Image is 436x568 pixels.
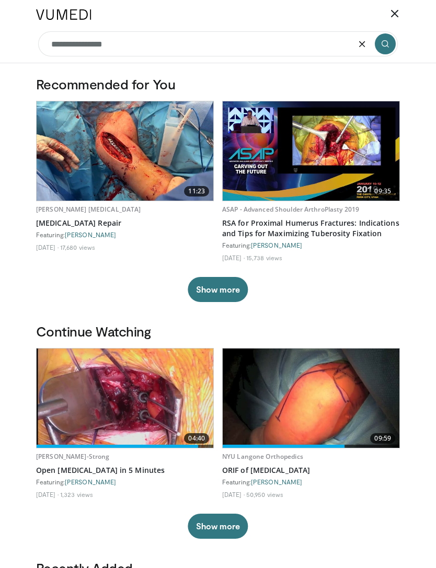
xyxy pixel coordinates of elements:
[222,465,400,476] a: ORIF of [MEDICAL_DATA]
[222,241,400,249] div: Featuring:
[370,433,395,444] span: 09:59
[36,465,214,476] a: Open [MEDICAL_DATA] in 5 Minutes
[36,243,59,251] li: [DATE]
[223,349,399,448] img: 270515_0000_1.png.620x360_q85_upscale.jpg
[223,349,399,448] a: 09:59
[36,76,400,92] h3: Recommended for You
[36,9,91,20] img: VuMedi Logo
[223,101,399,201] img: 53f6b3b0-db1e-40d0-a70b-6c1023c58e52.620x360_q85_upscale.jpg
[36,490,59,499] li: [DATE]
[37,101,213,201] a: 11:23
[36,205,141,214] a: [PERSON_NAME] [MEDICAL_DATA]
[37,349,213,448] img: 44d20d9e-ca05-440a-819c-16655dca71d3.620x360_q85_upscale.jpg
[37,349,213,448] a: 04:40
[251,478,302,485] a: [PERSON_NAME]
[60,243,95,251] li: 17,680 views
[38,31,398,56] input: Search topics, interventions
[251,241,302,249] a: [PERSON_NAME]
[184,186,209,196] span: 11:23
[246,490,283,499] li: 50,950 views
[60,490,93,499] li: 1,323 views
[188,277,248,302] button: Show more
[222,205,359,214] a: ASAP - Advanced Shoulder ArthroPlasty 2019
[222,452,303,461] a: NYU Langone Orthopedics
[222,490,245,499] li: [DATE]
[184,433,209,444] span: 04:40
[188,514,248,539] button: Show more
[36,323,400,340] h3: Continue Watching
[223,101,399,201] a: 09:35
[222,253,245,262] li: [DATE]
[65,231,116,238] a: [PERSON_NAME]
[222,478,400,486] div: Featuring:
[222,218,400,239] a: RSA for Proximal Humerus Fractures: Indications and Tips for Maximizing Tuberosity Fixation
[36,218,214,228] a: [MEDICAL_DATA] Repair
[36,452,109,461] a: [PERSON_NAME]-Strong
[370,186,395,196] span: 09:35
[37,101,213,201] img: 942ab6a0-b2b1-454f-86f4-6c6fa0cc43bd.620x360_q85_upscale.jpg
[36,478,214,486] div: Featuring:
[246,253,282,262] li: 15,738 views
[65,478,116,485] a: [PERSON_NAME]
[36,230,214,239] div: Featuring:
